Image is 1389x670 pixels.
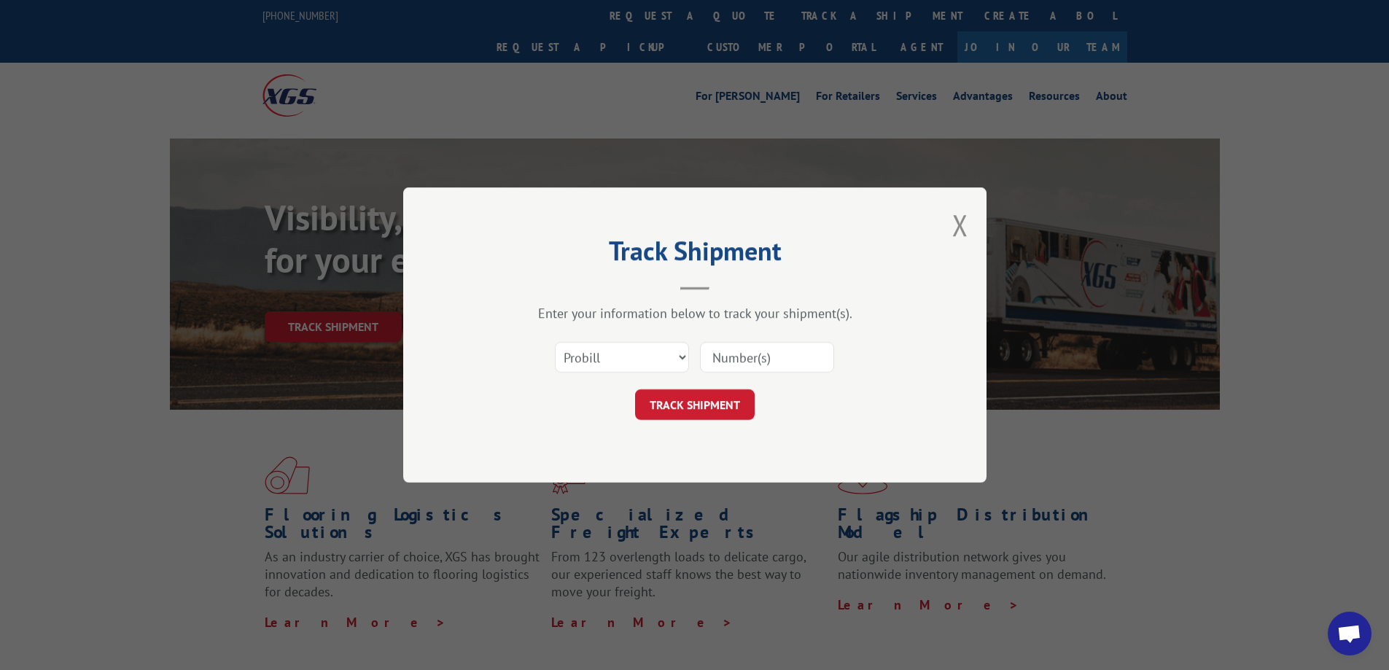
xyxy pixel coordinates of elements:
input: Number(s) [700,342,834,373]
div: Enter your information below to track your shipment(s). [476,305,914,322]
div: Open chat [1328,612,1372,655]
button: Close modal [952,206,968,244]
button: TRACK SHIPMENT [635,389,755,420]
h2: Track Shipment [476,241,914,268]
